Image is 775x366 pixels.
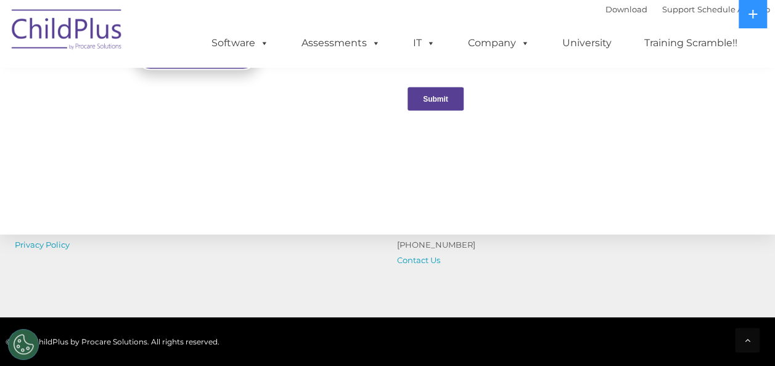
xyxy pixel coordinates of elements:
span: Last name [171,81,209,91]
a: Schedule A Demo [697,4,770,14]
a: Support [662,4,695,14]
font: | [605,4,770,14]
a: IT [401,31,448,55]
a: Company [456,31,542,55]
a: Software [199,31,281,55]
img: ChildPlus by Procare Solutions [6,1,129,62]
span: © 2025 ChildPlus by Procare Solutions. All rights reserved. [6,337,219,346]
span: Phone number [171,132,224,141]
a: Privacy Policy [15,240,70,250]
a: Assessments [289,31,393,55]
a: Contact Us [397,255,440,265]
button: Cookies Settings [8,329,39,360]
a: University [550,31,624,55]
a: Download [605,4,647,14]
a: Training Scramble!! [632,31,750,55]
